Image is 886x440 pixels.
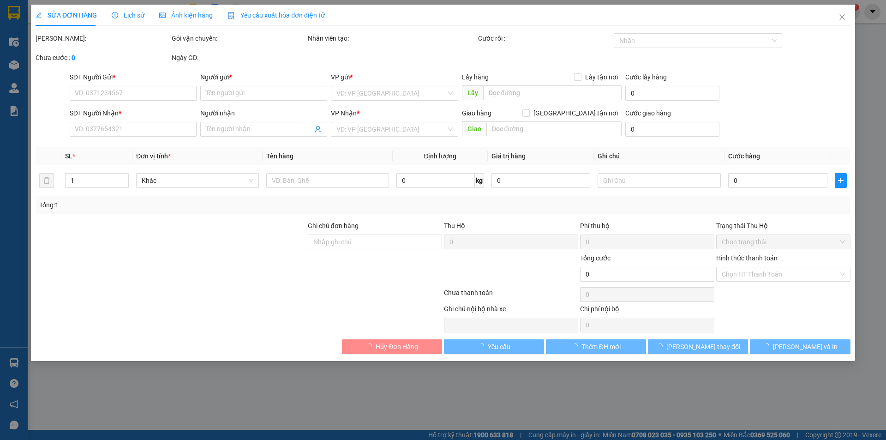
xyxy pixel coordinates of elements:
input: Ghi chú đơn hàng [308,235,442,249]
span: clock-circle [112,12,118,18]
div: SĐT Người Gửi [70,72,197,82]
span: Thêm ĐH mới [581,342,621,352]
div: Trạng thái Thu Hộ [716,221,850,231]
button: Hủy Đơn Hàng [342,339,442,354]
span: user-add [315,126,322,133]
span: close [838,13,846,21]
span: loading [571,343,581,350]
div: Chưa cước : [36,53,170,63]
button: [PERSON_NAME] và In [750,339,850,354]
img: icon [227,12,235,19]
b: 0 [72,54,75,61]
span: Yêu cầu xuất hóa đơn điện tử [227,12,325,19]
span: Yêu cầu [488,342,510,352]
span: Hủy Đơn Hàng [376,342,418,352]
span: Thu Hộ [444,222,465,229]
span: plus [835,177,846,184]
span: Lấy hàng [462,73,489,81]
span: Chọn trạng thái [722,235,845,249]
span: Giao [462,121,486,136]
div: Nhân viên tạo: [308,33,476,43]
th: Ghi chú [594,147,724,165]
button: delete [39,173,54,188]
span: VP Nhận [331,109,357,117]
label: Hình thức thanh toán [716,254,778,262]
label: Cước lấy hàng [625,73,667,81]
span: Định lượng [424,152,457,160]
div: Tổng: 1 [39,200,342,210]
span: loading [763,343,773,350]
div: Chưa thanh toán [443,288,579,304]
span: loading [656,343,666,350]
span: Giá trị hàng [491,152,526,160]
label: Ghi chú đơn hàng [308,222,359,229]
span: Ảnh kiện hàng [159,12,213,19]
span: Giao hàng [462,109,491,117]
span: Cước hàng [728,152,760,160]
span: edit [36,12,42,18]
div: Phí thu hộ [580,221,714,235]
span: loading [365,343,376,350]
span: SL [65,152,72,160]
span: Lấy [462,85,483,100]
span: [GEOGRAPHIC_DATA] tận nơi [530,108,622,118]
input: Dọc đường [483,85,622,100]
span: [PERSON_NAME] thay đổi [666,342,740,352]
div: Người gửi [200,72,327,82]
button: Yêu cầu [444,339,544,354]
div: [PERSON_NAME]: [36,33,170,43]
input: Dọc đường [486,121,622,136]
input: VD: Bàn, Ghế [266,173,389,188]
span: Khác [142,174,253,187]
span: [PERSON_NAME] và In [773,342,838,352]
div: SĐT Người Nhận [70,108,197,118]
button: plus [835,173,847,188]
div: VP gửi [331,72,458,82]
button: [PERSON_NAME] thay đổi [648,339,748,354]
div: Người nhận [200,108,327,118]
input: Ghi Chú [598,173,721,188]
div: Cước rồi : [478,33,612,43]
span: loading [478,343,488,350]
div: Gói vận chuyển: [172,33,306,43]
span: SỬA ĐƠN HÀNG [36,12,97,19]
button: Thêm ĐH mới [546,339,646,354]
div: Chi phí nội bộ [580,304,714,318]
span: Lấy tận nơi [581,72,622,82]
div: Ghi chú nội bộ nhà xe [444,304,578,318]
div: Ngày GD: [172,53,306,63]
span: Lịch sử [112,12,144,19]
label: Cước giao hàng [625,109,671,117]
input: Cước giao hàng [625,122,719,137]
button: Close [829,5,855,30]
span: picture [159,12,166,18]
span: kg [475,173,484,188]
span: Đơn vị tính [136,152,171,160]
input: Cước lấy hàng [625,86,719,101]
span: Tổng cước [580,254,611,262]
span: Tên hàng [266,152,293,160]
